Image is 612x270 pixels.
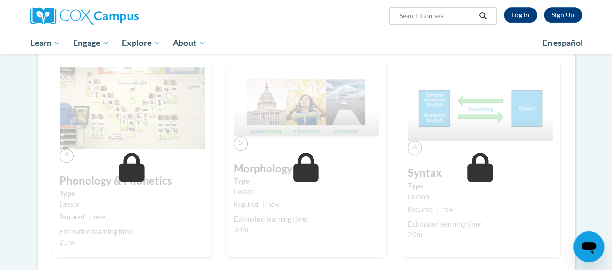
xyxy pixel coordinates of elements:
label: Type [234,176,379,186]
img: Course Image [234,67,379,136]
span: Engage [73,37,109,49]
span: 25m [60,238,74,246]
label: Type [60,188,205,199]
a: About [166,32,212,54]
div: Lesson [60,199,205,210]
div: Main menu [23,32,589,54]
span: Required [234,201,258,208]
a: Cox Campus [30,7,205,25]
a: Engage [67,32,116,54]
a: Log In [504,7,537,23]
span: | [88,213,90,221]
label: Type [408,181,553,191]
span: 6 [408,141,422,155]
div: Estimated learning time: [408,219,553,229]
h3: Syntax [408,166,553,181]
input: Search Courses [398,10,476,22]
div: Estimated learning time: [234,214,379,225]
h3: Phonology & Phonetics [60,173,205,188]
span: Learn [30,37,60,49]
span: Required [408,206,433,213]
span: | [436,206,438,213]
span: 20m [408,230,422,239]
div: Estimated learning time: [60,227,205,237]
div: Lesson [234,186,379,197]
iframe: Button to launch messaging window [573,231,604,262]
span: | [262,201,264,208]
a: Explore [116,32,167,54]
span: new [442,206,454,213]
a: En español [536,33,589,53]
span: 5 [234,136,248,150]
span: 30m [234,226,248,234]
span: En español [542,38,583,48]
span: new [268,201,280,208]
a: Register [544,7,582,23]
span: About [173,37,206,49]
button: Search [476,10,490,22]
img: Course Image [60,67,205,148]
h3: Morphology [234,161,379,176]
span: 4 [60,149,74,163]
span: Explore [122,37,161,49]
img: Course Image [408,67,553,141]
div: Lesson [408,191,553,202]
span: new [94,213,105,221]
img: Cox Campus [30,7,139,25]
a: Learn [24,32,67,54]
span: Required [60,213,84,221]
